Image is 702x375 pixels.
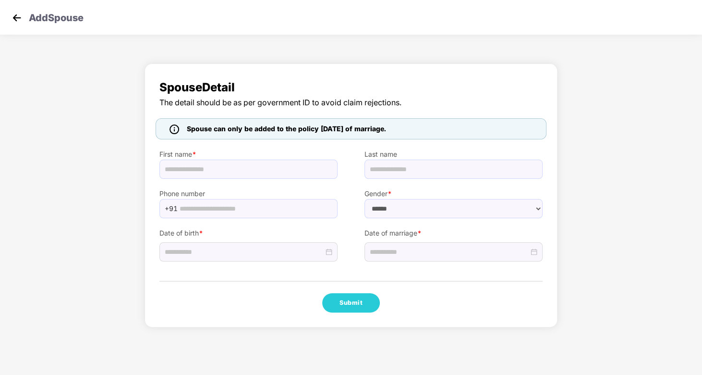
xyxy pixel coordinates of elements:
label: Date of marriage [364,228,543,238]
img: icon [169,125,179,134]
label: Last name [364,149,543,160]
span: Spouse can only be added to the policy [DATE] of marriage. [187,124,386,134]
label: Gender [364,188,543,199]
button: Submit [322,293,380,312]
p: Add Spouse [29,11,84,22]
label: First name [159,149,338,160]
label: Date of birth [159,228,338,238]
img: svg+xml;base64,PHN2ZyB4bWxucz0iaHR0cDovL3d3dy53My5vcmcvMjAwMC9zdmciIHdpZHRoPSIzMCIgaGVpZ2h0PSIzMC... [10,11,24,25]
span: +91 [165,201,178,216]
span: Spouse Detail [159,78,543,97]
span: The detail should be as per government ID to avoid claim rejections. [159,97,543,109]
label: Phone number [159,188,338,199]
